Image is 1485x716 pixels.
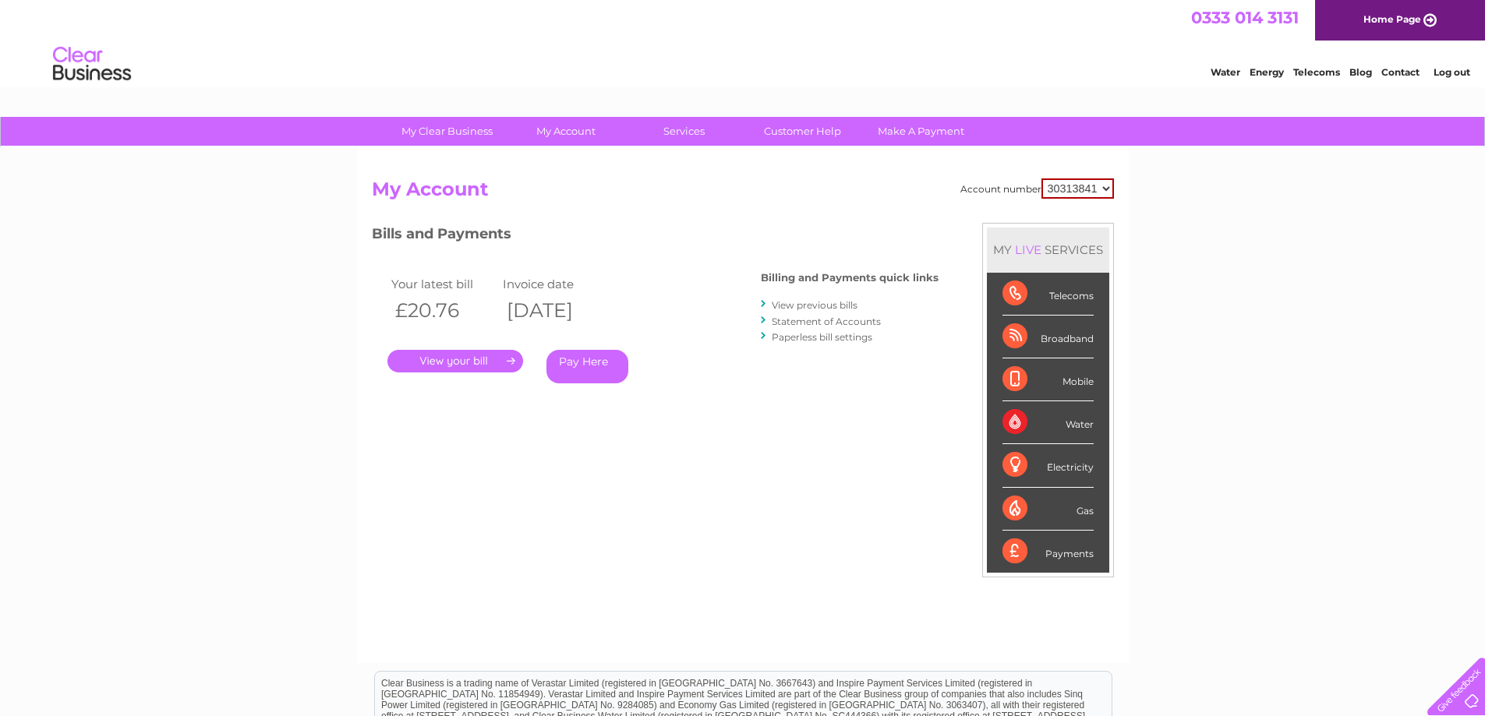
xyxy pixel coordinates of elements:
[383,117,511,146] a: My Clear Business
[499,295,611,326] th: [DATE]
[387,295,500,326] th: £20.76
[772,331,872,343] a: Paperless bill settings
[960,178,1114,199] div: Account number
[1434,66,1470,78] a: Log out
[501,117,630,146] a: My Account
[738,117,867,146] a: Customer Help
[1381,66,1420,78] a: Contact
[772,316,881,327] a: Statement of Accounts
[987,227,1109,272] div: MY SERVICES
[372,178,1114,208] h2: My Account
[1012,242,1045,257] div: LIVE
[1002,273,1094,316] div: Telecoms
[1002,488,1094,531] div: Gas
[1002,444,1094,487] div: Electricity
[1211,66,1240,78] a: Water
[1002,401,1094,444] div: Water
[1002,316,1094,358] div: Broadband
[387,350,523,372] a: .
[546,350,628,383] a: Pay Here
[499,273,611,295] td: Invoice date
[387,273,500,295] td: Your latest bill
[1191,8,1299,27] a: 0333 014 3131
[375,9,1112,76] div: Clear Business is a trading name of Verastar Limited (registered in [GEOGRAPHIC_DATA] No. 3667643...
[857,117,985,146] a: Make A Payment
[620,117,748,146] a: Services
[52,41,132,88] img: logo.png
[1293,66,1340,78] a: Telecoms
[1349,66,1372,78] a: Blog
[761,272,939,284] h4: Billing and Payments quick links
[1002,358,1094,401] div: Mobile
[772,299,857,311] a: View previous bills
[372,223,939,250] h3: Bills and Payments
[1250,66,1284,78] a: Energy
[1002,531,1094,573] div: Payments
